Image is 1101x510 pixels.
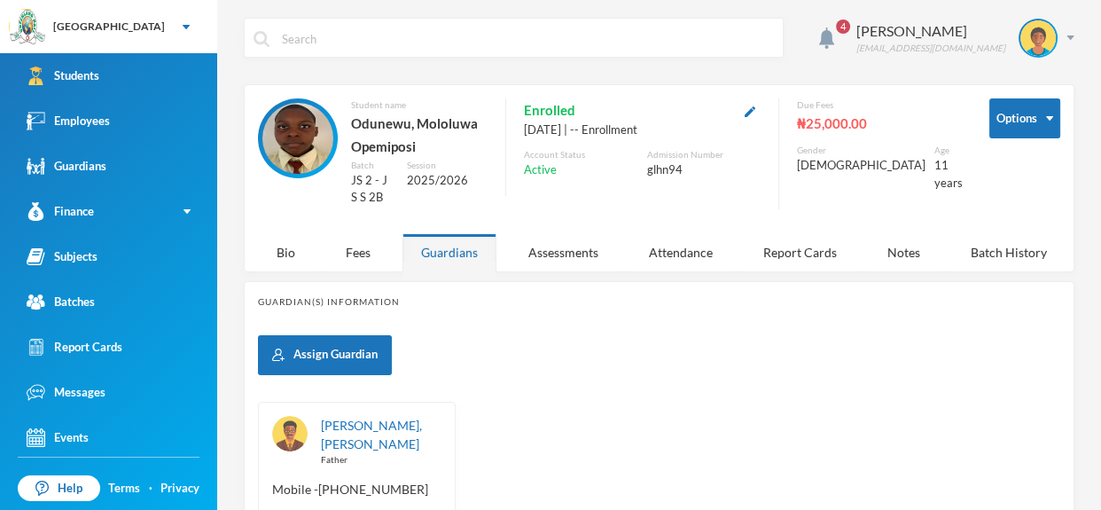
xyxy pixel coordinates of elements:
span: Active [524,161,557,179]
div: Report Cards [27,338,122,357]
img: GUARDIAN [272,416,308,451]
div: Bio [258,233,314,271]
div: Age [934,144,963,157]
div: 11 years [934,157,963,192]
div: Odunewu, Mololuwa Opemiposi [351,112,488,159]
span: 4 [836,20,850,34]
div: [EMAIL_ADDRESS][DOMAIN_NAME] [856,42,1005,55]
div: Father [321,453,441,467]
div: Subjects [27,247,98,266]
div: [GEOGRAPHIC_DATA] [53,19,165,35]
div: [DATE] | -- Enrollment [524,122,761,139]
div: Batch History [952,233,1066,271]
div: Assessments [510,233,617,271]
div: Events [27,428,89,447]
img: STUDENT [1020,20,1056,56]
img: logo [10,10,45,45]
button: Edit [739,100,761,121]
div: JS 2 - J S S 2B [351,172,394,207]
span: Enrolled [524,98,575,122]
div: [PERSON_NAME] [856,20,1005,42]
div: [DEMOGRAPHIC_DATA] [797,157,925,175]
a: [PERSON_NAME], [PERSON_NAME] [321,418,422,451]
button: Options [989,98,1060,138]
div: Guardians [27,157,106,176]
div: Messages [27,383,105,402]
div: Fees [327,233,389,271]
div: Finance [27,202,94,221]
span: Mobile - [PHONE_NUMBER] [272,480,441,498]
div: Gender [797,144,925,157]
div: Due Fees [797,98,963,112]
a: Help [18,475,100,502]
div: Students [27,67,99,85]
img: add user [272,349,285,361]
div: Admission Number [647,148,761,161]
div: Student name [351,98,488,112]
div: Session [407,159,488,172]
div: Notes [869,233,939,271]
div: Guardians [402,233,496,271]
img: search [254,31,269,47]
button: Assign Guardian [258,335,392,375]
div: Guardian(s) Information [258,295,1060,309]
div: Batches [27,293,95,311]
input: Search [280,19,774,59]
div: ₦25,000.00 [797,112,963,135]
div: Attendance [630,233,731,271]
div: Employees [27,112,110,130]
div: · [149,480,152,498]
img: STUDENT [262,103,333,174]
div: Batch [351,159,394,172]
a: Privacy [160,480,199,498]
div: 2025/2026 [407,172,488,190]
div: glhn94 [647,161,761,179]
a: Terms [108,480,140,498]
div: Report Cards [745,233,855,271]
div: Account Status [524,148,637,161]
